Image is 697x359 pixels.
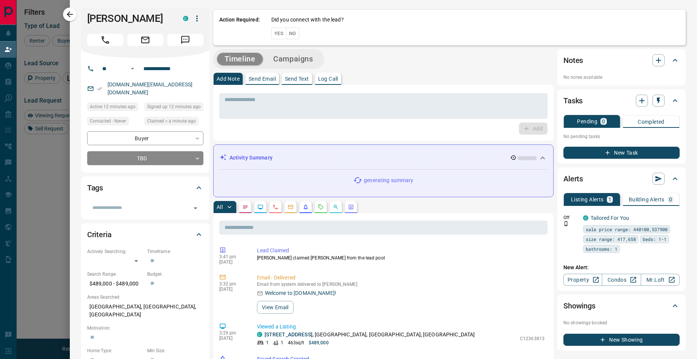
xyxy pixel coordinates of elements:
p: 0 [602,119,605,124]
div: Sun Sep 14 2025 [145,103,203,113]
a: [DOMAIN_NAME][EMAIL_ADDRESS][DOMAIN_NAME] [108,81,193,95]
p: Send Text [285,76,309,81]
p: [PERSON_NAME] claimed [PERSON_NAME] from the lead pool [257,255,545,261]
span: Message [167,34,203,46]
p: Did you connect with the lead? [271,16,344,24]
p: Listing Alerts [571,197,604,202]
p: $489,000 - $489,000 [87,278,143,290]
p: Pending [577,119,597,124]
div: Tags [87,179,203,197]
p: No pending tasks [563,131,680,142]
a: Mr.Loft [641,274,680,286]
svg: Agent Actions [348,204,354,210]
span: Claimed < a minute ago [147,117,196,125]
div: Sun Sep 14 2025 [145,117,203,127]
div: Buyer [87,131,203,145]
p: Min Size: [147,347,203,354]
p: Motivation: [87,325,203,331]
p: Areas Searched: [87,294,203,301]
h2: Tasks [563,95,583,107]
p: Search Range: [87,271,143,278]
button: Campaigns [266,53,320,65]
p: Viewed a Listing [257,323,545,331]
p: Actively Searching: [87,248,143,255]
p: Building Alerts [629,197,665,202]
p: Completed [638,119,665,124]
h2: Tags [87,182,103,194]
p: New Alert: [563,264,680,272]
p: No showings booked [563,319,680,326]
span: Call [87,34,123,46]
svg: Email Verified [97,86,102,91]
span: Email [127,34,163,46]
p: , [GEOGRAPHIC_DATA], [GEOGRAPHIC_DATA], [GEOGRAPHIC_DATA] [265,331,475,339]
p: generating summary [364,176,413,184]
button: New Task [563,147,680,159]
svg: Opportunities [333,204,339,210]
span: size range: 417,658 [586,235,636,243]
div: TBD [87,151,203,165]
svg: Listing Alerts [303,204,309,210]
h2: Alerts [563,173,583,185]
div: Tasks [563,92,680,110]
div: Alerts [563,170,680,188]
p: Action Required: [219,16,260,39]
button: New Showing [563,334,680,346]
span: Active 12 minutes ago [90,103,135,110]
div: condos.ca [583,215,588,221]
h2: Criteria [87,229,112,241]
p: Add Note [217,76,240,81]
h1: [PERSON_NAME] [87,12,172,25]
p: 3:32 pm [219,281,246,287]
div: Activity Summary [220,151,547,165]
p: 1 [608,197,611,202]
button: Open [128,64,137,73]
button: View Email [257,301,294,314]
a: [STREET_ADDRESS] [265,331,312,338]
p: Timeframe: [147,248,203,255]
div: Criteria [87,226,203,244]
a: Property [563,274,602,286]
div: condos.ca [257,332,262,337]
p: Home Type: [87,347,143,354]
a: Tailored For You [591,215,629,221]
button: No [286,28,299,39]
p: Activity Summary [229,154,272,162]
p: 463 sqft [288,339,304,346]
p: 3:41 pm [219,254,246,259]
svg: Requests [318,204,324,210]
svg: Push Notification Only [563,221,569,226]
p: [GEOGRAPHIC_DATA], [GEOGRAPHIC_DATA], [GEOGRAPHIC_DATA] [87,301,203,321]
svg: Calls [272,204,278,210]
p: $489,000 [309,339,329,346]
a: Condos [602,274,641,286]
p: [DATE] [219,287,246,292]
p: Lead Claimed [257,247,545,255]
p: Budget: [147,271,203,278]
h2: Showings [563,300,595,312]
p: C12363813 [520,335,545,342]
span: bathrooms: 1 [586,245,617,253]
h2: Notes [563,54,583,66]
p: All [217,204,223,210]
p: 1 [266,339,269,346]
button: Timeline [217,53,263,65]
div: Showings [563,297,680,315]
p: [DATE] [219,336,246,341]
p: Welcome to [DOMAIN_NAME]! [265,289,336,297]
div: Notes [563,51,680,69]
svg: Lead Browsing Activity [257,204,263,210]
span: Signed up 12 minutes ago [147,103,201,110]
p: Email from system delivered to [PERSON_NAME] [257,282,545,287]
p: Off [563,214,579,221]
p: 0 [669,197,672,202]
div: Sun Sep 14 2025 [87,103,141,113]
button: Yes [271,28,286,39]
p: 1 [281,339,283,346]
svg: Notes [242,204,248,210]
p: [DATE] [219,259,246,265]
div: condos.ca [183,16,188,21]
p: Email - Delivered [257,274,545,282]
p: Log Call [318,76,338,81]
p: 3:29 pm [219,330,246,336]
